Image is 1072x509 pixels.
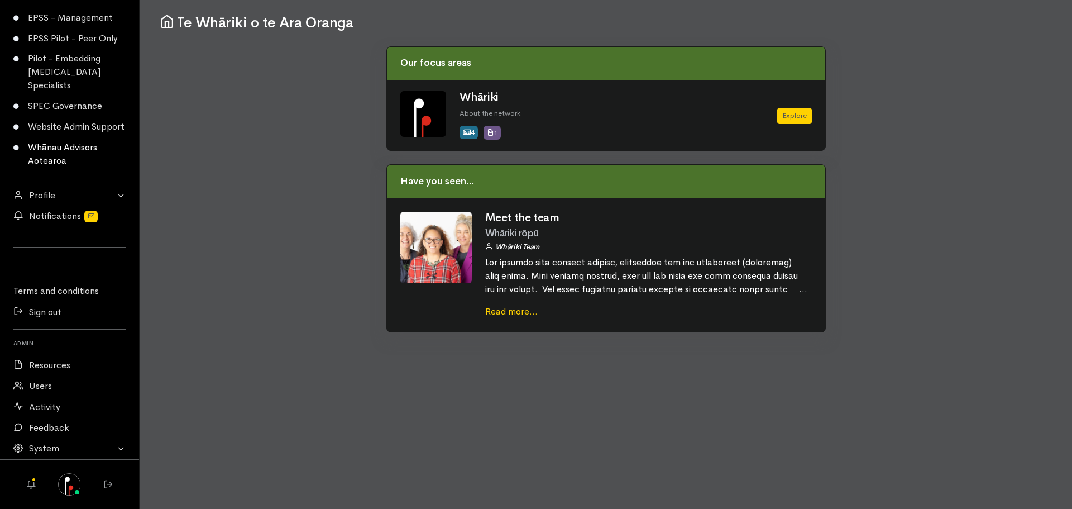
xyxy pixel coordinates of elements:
h6: Admin [13,336,126,350]
h1: Te Whāriki o te Ara Oranga [160,13,1052,31]
img: Whariki%20Icon_Icon_Tile.png [400,91,446,137]
div: Have you seen... [387,165,825,198]
iframe: LinkedIn Embedded Content [47,254,92,268]
img: 65e24b95-2010-4076-bb95-7fcd263df496.jpg [58,473,80,496]
a: Read more... [485,306,538,317]
div: Our focus areas [387,47,825,80]
a: Explore [777,108,812,124]
a: Whāriki [460,90,499,104]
